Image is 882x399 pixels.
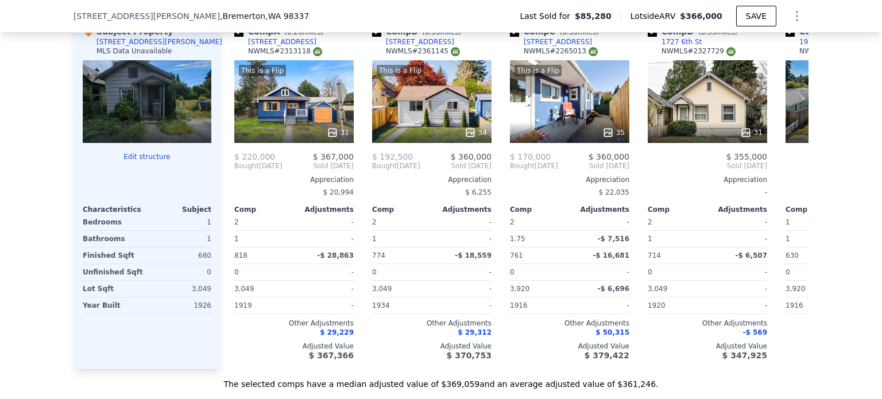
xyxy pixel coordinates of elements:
[234,205,294,214] div: Comp
[372,285,392,293] span: 3,049
[648,342,767,351] div: Adjusted Value
[786,297,843,313] div: 1916
[234,152,275,161] span: $ 220,000
[710,297,767,313] div: -
[234,161,259,171] span: Bought
[710,264,767,280] div: -
[372,161,420,171] div: [DATE]
[239,65,286,76] div: This is a Flip
[740,127,763,138] div: 31
[265,11,309,21] span: , WA 98337
[386,47,460,56] div: NWMLS # 2361145
[786,268,790,276] span: 0
[510,161,535,171] span: Bought
[510,251,523,259] span: 761
[283,161,354,171] span: Sold [DATE]
[234,175,354,184] div: Appreciation
[726,152,767,161] span: $ 355,000
[510,268,514,276] span: 0
[432,205,492,214] div: Adjustments
[524,37,592,47] div: [STREET_ADDRESS]
[710,281,767,297] div: -
[558,161,629,171] span: Sold [DATE]
[83,152,211,161] button: Edit structure
[372,319,492,328] div: Other Adjustments
[377,65,424,76] div: This is a Flip
[648,251,661,259] span: 714
[372,231,430,247] div: 1
[510,218,514,226] span: 2
[149,281,211,297] div: 3,049
[234,319,354,328] div: Other Adjustments
[722,351,767,360] span: $ 347,925
[447,351,492,360] span: $ 370,753
[83,205,147,214] div: Characteristics
[648,218,652,226] span: 2
[648,37,702,47] a: 1727 6th St
[648,184,767,200] div: -
[593,251,629,259] span: -$ 16,681
[589,152,629,161] span: $ 360,000
[465,188,492,196] span: $ 6,255
[786,231,843,247] div: 1
[372,175,492,184] div: Appreciation
[786,5,808,28] button: Show Options
[149,247,211,264] div: 680
[372,205,432,214] div: Comp
[327,127,349,138] div: 31
[710,231,767,247] div: -
[510,231,567,247] div: 1.75
[83,281,145,297] div: Lot Sqft
[799,37,844,47] div: 1931 11th St
[220,10,309,22] span: , Bremerton
[648,297,705,313] div: 1920
[465,127,487,138] div: 34
[572,214,629,230] div: -
[575,10,612,22] span: $85,280
[434,264,492,280] div: -
[234,297,292,313] div: 1919
[234,231,292,247] div: 1
[149,214,211,230] div: 1
[710,214,767,230] div: -
[83,264,145,280] div: Unfinished Sqft
[234,285,254,293] span: 3,049
[313,152,354,161] span: $ 367,000
[309,351,354,360] span: $ 367,366
[599,188,629,196] span: $ 22,035
[648,231,705,247] div: 1
[570,205,629,214] div: Adjustments
[149,231,211,247] div: 1
[648,285,667,293] span: 3,049
[372,218,377,226] span: 2
[595,328,629,336] span: $ 50,315
[434,214,492,230] div: -
[799,47,873,56] div: NWMLS # 2264374
[510,37,592,47] a: [STREET_ADDRESS]
[296,214,354,230] div: -
[786,218,790,226] span: 1
[786,251,799,259] span: 630
[372,268,377,276] span: 0
[73,369,808,390] div: The selected comps have a median adjusted value of $369,059 and an average adjusted value of $361...
[630,10,680,22] span: Lotside ARV
[296,231,354,247] div: -
[520,10,575,22] span: Last Sold for
[598,235,629,243] span: -$ 7,516
[510,285,529,293] span: 3,920
[451,47,460,56] img: NWMLS Logo
[510,297,567,313] div: 1916
[320,328,354,336] span: $ 29,229
[96,37,222,47] div: [STREET_ADDRESS][PERSON_NAME]
[294,205,354,214] div: Adjustments
[510,152,551,161] span: $ 170,000
[742,328,767,336] span: -$ 569
[524,47,598,56] div: NWMLS # 2265013
[73,10,220,22] span: [STREET_ADDRESS][PERSON_NAME]
[648,268,652,276] span: 0
[386,37,454,47] div: [STREET_ADDRESS]
[648,175,767,184] div: Appreciation
[96,47,172,56] div: MLS Data Unavailable
[83,247,145,264] div: Finished Sqft
[736,6,776,26] button: SAVE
